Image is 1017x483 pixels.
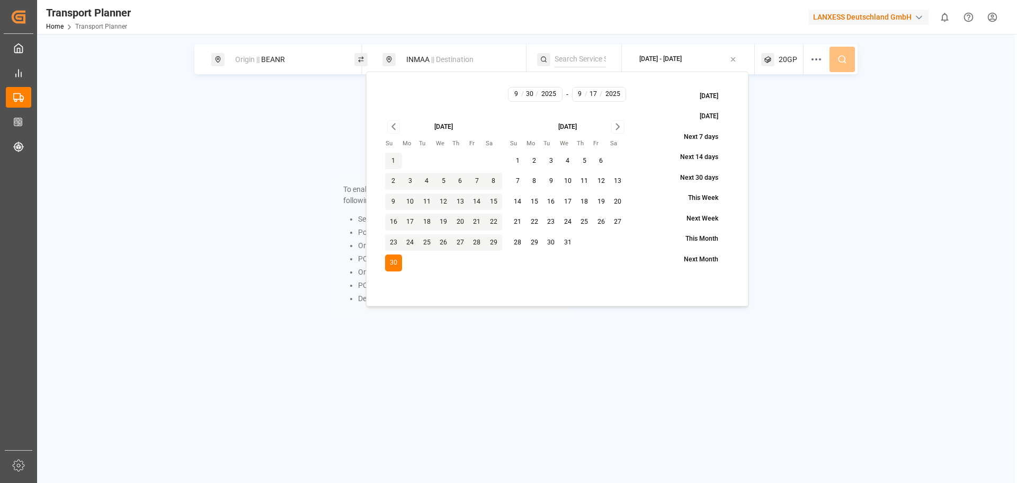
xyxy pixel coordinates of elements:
button: 28 [510,234,527,251]
button: 24 [402,234,419,251]
li: POD and Service String [358,280,563,291]
button: 12 [435,194,452,210]
button: Go to previous month [387,120,400,134]
button: 21 [510,214,527,231]
li: Origin and Destination [358,240,563,251]
div: INMAA [400,50,514,69]
button: Next 7 days [659,128,729,146]
a: Home [46,23,64,30]
button: 9 [543,173,560,190]
button: 18 [418,214,435,231]
button: 17 [402,214,419,231]
button: show 0 new notifications [933,5,957,29]
span: 20GP [779,54,797,65]
li: Origin and Service String [358,267,563,278]
button: 10 [402,194,419,210]
li: Port Pair [358,227,563,238]
button: 19 [435,214,452,231]
button: 1 [510,153,527,170]
span: / [521,90,524,99]
input: YYYY [602,90,624,99]
button: 23 [385,234,402,251]
button: 19 [593,194,610,210]
button: 16 [385,214,402,231]
button: 15 [485,194,502,210]
button: 18 [576,194,593,210]
button: 4 [559,153,576,170]
button: 20 [610,194,627,210]
button: 10 [559,173,576,190]
button: 7 [510,173,527,190]
button: 17 [559,194,576,210]
button: Help Center [957,5,980,29]
span: || Destination [431,55,474,64]
button: Next Week [662,209,729,228]
button: 27 [452,234,469,251]
p: To enable searching, add ETA, ETD, containerType and one of the following: [343,184,563,206]
button: 24 [559,214,576,231]
span: / [536,90,538,99]
button: 14 [469,194,486,210]
button: 11 [576,173,593,190]
button: 3 [402,173,419,190]
th: Wednesday [435,139,452,149]
button: 3 [543,153,560,170]
button: LANXESS Deutschland GmbH [809,7,933,27]
button: 28 [469,234,486,251]
th: Friday [593,139,610,149]
div: [DATE] - [DATE] [639,55,682,64]
button: 12 [593,173,610,190]
li: POL and Service String [358,253,563,265]
button: This Week [664,189,729,208]
button: 8 [485,173,502,190]
button: This Month [661,230,729,249]
input: M [574,90,585,99]
th: Monday [526,139,543,149]
button: 14 [510,194,527,210]
button: Next 14 days [656,148,729,167]
button: 25 [418,234,435,251]
button: 16 [543,194,560,210]
button: Next 30 days [656,169,729,187]
button: 31 [559,234,576,251]
button: 30 [543,234,560,251]
div: BEANR [229,50,343,69]
button: 13 [452,194,469,210]
input: D [523,90,537,99]
button: 29 [485,234,502,251]
li: Destination and Service String [358,293,563,304]
button: 22 [485,214,502,231]
th: Wednesday [559,139,576,149]
span: / [600,90,602,99]
button: 23 [543,214,560,231]
button: 29 [526,234,543,251]
button: [DATE] - [DATE] [628,49,748,70]
button: 25 [576,214,593,231]
button: 30 [385,254,402,271]
button: 5 [576,153,593,170]
div: [DATE] [434,122,453,132]
button: 2 [526,153,543,170]
button: [DATE] [675,108,729,126]
th: Thursday [452,139,469,149]
button: 2 [385,173,402,190]
button: 4 [418,173,435,190]
button: 13 [610,173,627,190]
span: / [585,90,587,99]
button: 15 [526,194,543,210]
th: Saturday [485,139,502,149]
div: Transport Planner [46,5,131,21]
button: 9 [385,194,402,210]
button: 11 [418,194,435,210]
button: [DATE] [675,87,729,106]
button: 1 [385,153,402,170]
button: 27 [610,214,627,231]
div: - [566,87,568,102]
button: Go to next month [611,120,625,134]
th: Saturday [610,139,627,149]
span: Origin || [235,55,260,64]
button: 20 [452,214,469,231]
li: Service String [358,214,563,225]
th: Monday [402,139,419,149]
th: Sunday [385,139,402,149]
